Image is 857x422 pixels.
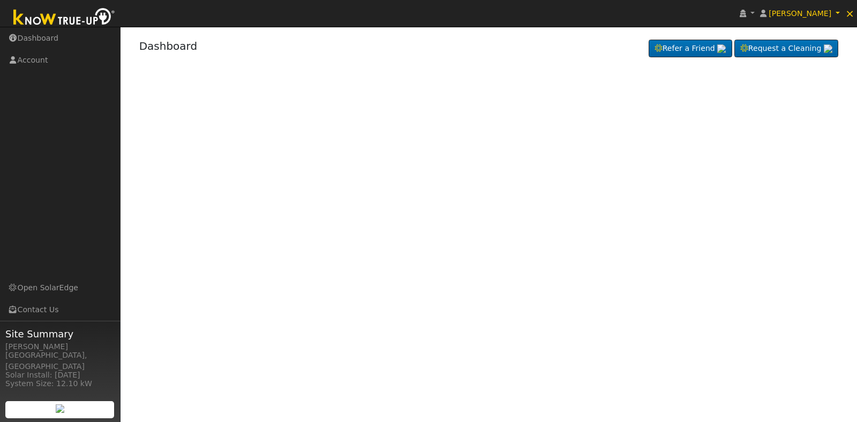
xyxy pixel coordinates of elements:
[5,378,115,389] div: System Size: 12.10 kW
[845,7,854,20] span: ×
[56,404,64,413] img: retrieve
[139,40,198,52] a: Dashboard
[734,40,838,58] a: Request a Cleaning
[649,40,732,58] a: Refer a Friend
[5,327,115,341] span: Site Summary
[5,341,115,352] div: [PERSON_NAME]
[717,44,726,53] img: retrieve
[5,350,115,372] div: [GEOGRAPHIC_DATA], [GEOGRAPHIC_DATA]
[5,370,115,381] div: Solar Install: [DATE]
[8,6,121,30] img: Know True-Up
[769,9,831,18] span: [PERSON_NAME]
[824,44,832,53] img: retrieve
